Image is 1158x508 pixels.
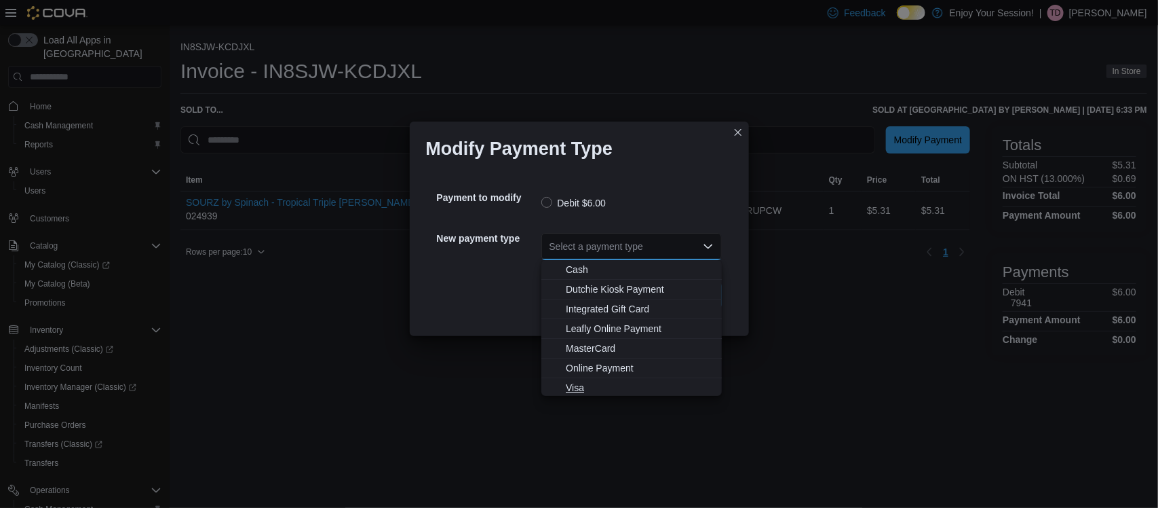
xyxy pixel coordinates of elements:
[541,359,722,378] button: Online Payment
[566,263,714,276] span: Cash
[566,283,714,296] span: Dutchie Kiosk Payment
[541,260,722,280] button: Cash
[549,238,551,255] input: Accessible screen reader label
[566,302,714,316] span: Integrated Gift Card
[541,339,722,359] button: MasterCard
[566,322,714,335] span: Leafly Online Payment
[541,378,722,398] button: Visa
[730,124,746,141] button: Closes this modal window
[426,138,613,160] h1: Modify Payment Type
[541,260,722,398] div: Choose from the following options
[541,319,722,339] button: Leafly Online Payment
[703,241,714,252] button: Close list of options
[566,381,714,395] span: Visa
[566,342,714,355] span: MasterCard
[437,184,539,211] h5: Payment to modify
[566,361,714,375] span: Online Payment
[437,225,539,252] h5: New payment type
[541,300,722,319] button: Integrated Gift Card
[541,280,722,300] button: Dutchie Kiosk Payment
[541,195,606,211] label: Debit $6.00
